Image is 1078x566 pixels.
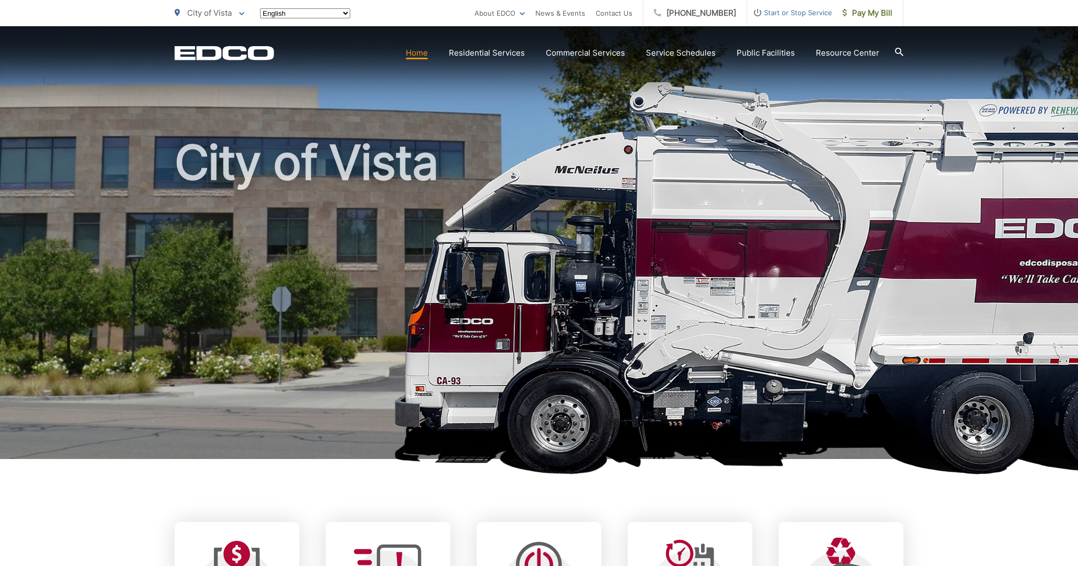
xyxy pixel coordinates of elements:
h1: City of Vista [175,136,903,468]
a: Commercial Services [546,47,625,59]
a: Residential Services [449,47,525,59]
a: Resource Center [816,47,879,59]
a: Contact Us [596,7,632,19]
span: Pay My Bill [843,7,892,19]
a: EDCD logo. Return to the homepage. [175,46,274,60]
a: Home [406,47,428,59]
select: Select a language [260,8,350,18]
a: About EDCO [475,7,525,19]
a: Public Facilities [737,47,795,59]
span: City of Vista [187,8,232,18]
a: News & Events [535,7,585,19]
a: Service Schedules [646,47,716,59]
